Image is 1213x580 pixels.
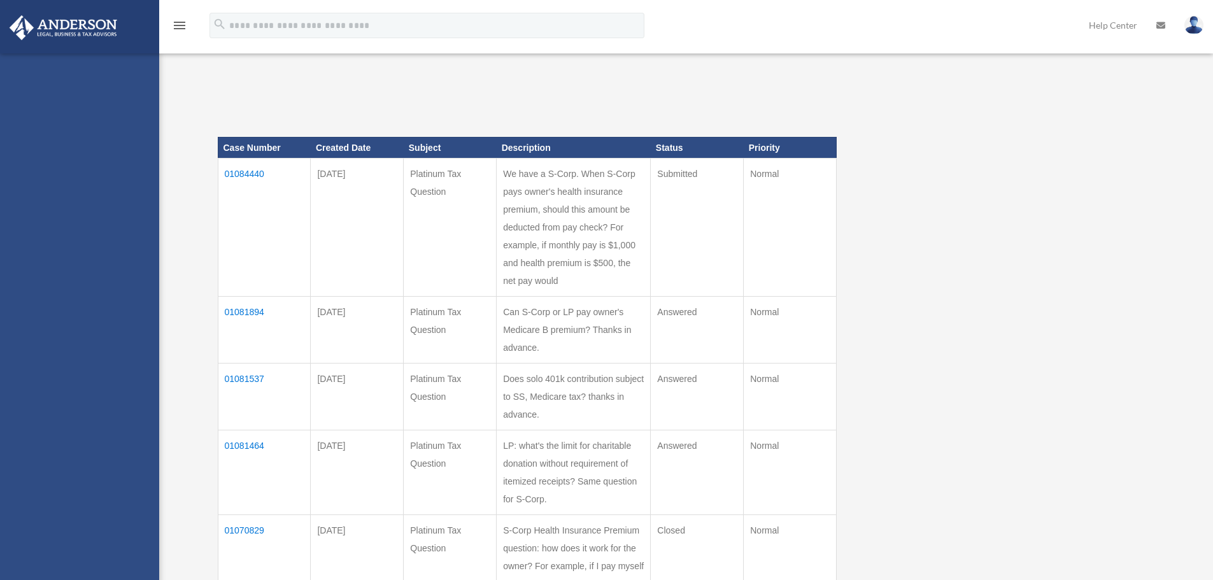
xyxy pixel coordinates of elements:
td: [DATE] [311,364,404,430]
td: 01081894 [218,297,311,364]
td: Platinum Tax Question [404,430,497,515]
th: Description [497,137,651,159]
td: Normal [744,297,837,364]
th: Subject [404,137,497,159]
th: Status [651,137,744,159]
td: Answered [651,297,744,364]
td: Submitted [651,159,744,297]
td: Does solo 401k contribution subject to SS, Medicare tax? thanks in advance. [497,364,651,430]
td: LP: what's the limit for charitable donation without requirement of itemized receipts? Same quest... [497,430,651,515]
td: [DATE] [311,297,404,364]
td: Normal [744,430,837,515]
td: Platinum Tax Question [404,297,497,364]
i: menu [172,18,187,33]
td: Normal [744,364,837,430]
td: 01081537 [218,364,311,430]
td: Answered [651,430,744,515]
td: Normal [744,159,837,297]
img: User Pic [1184,16,1203,34]
td: We have a S-Corp. When S-Corp pays owner's health insurance premium, should this amount be deduct... [497,159,651,297]
td: Platinum Tax Question [404,159,497,297]
td: Answered [651,364,744,430]
i: search [213,17,227,31]
td: [DATE] [311,430,404,515]
td: 01084440 [218,159,311,297]
img: Anderson Advisors Platinum Portal [6,15,121,40]
td: Can S-Corp or LP pay owner's Medicare B premium? Thanks in advance. [497,297,651,364]
td: [DATE] [311,159,404,297]
a: menu [172,22,187,33]
th: Created Date [311,137,404,159]
th: Priority [744,137,837,159]
td: 01081464 [218,430,311,515]
td: Platinum Tax Question [404,364,497,430]
th: Case Number [218,137,311,159]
